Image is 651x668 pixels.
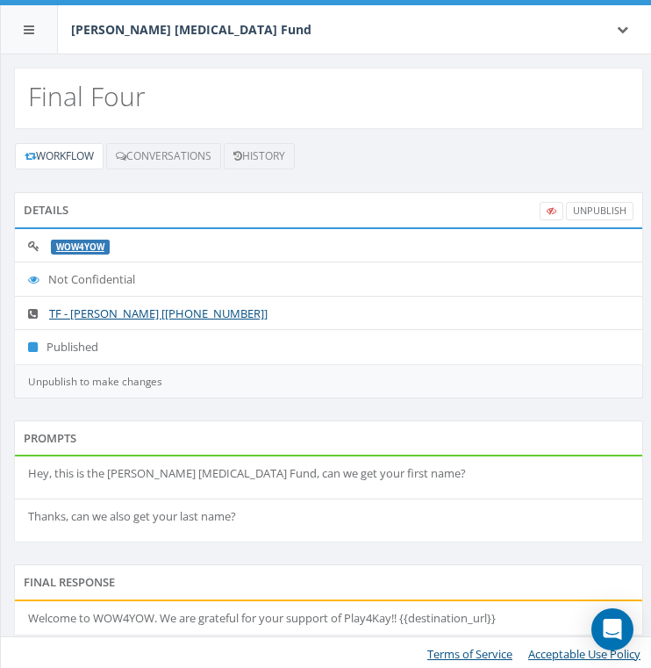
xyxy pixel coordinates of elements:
[106,143,221,169] a: Conversations
[15,329,642,364] li: Published
[28,82,146,111] h2: Final Four
[14,564,643,600] div: Final Response
[528,646,640,662] a: Acceptable Use Policy
[71,21,311,38] span: [PERSON_NAME] [MEDICAL_DATA] Fund
[566,202,633,220] a: UnPublish
[15,601,642,636] li: Welcome to WOW4YOW. We are grateful for your support of Play4Kay!! {{destination_url}}
[427,646,512,662] a: Terms of Service
[15,262,642,297] li: Not Confidential
[14,420,643,456] div: Prompts
[15,143,104,169] a: Workflow
[49,305,268,321] a: TF - [PERSON_NAME] [[PHONE_NUMBER]]
[14,192,643,227] div: Details
[28,508,629,525] p: Thanks, can we also get your last name?
[56,241,104,253] a: Wow4Yow
[591,608,633,650] div: Open Intercom Messenger
[224,143,295,169] a: History
[28,465,629,482] p: Hey, this is the [PERSON_NAME] [MEDICAL_DATA] Fund, can we get your first name?
[14,365,643,399] div: Unpublish to make changes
